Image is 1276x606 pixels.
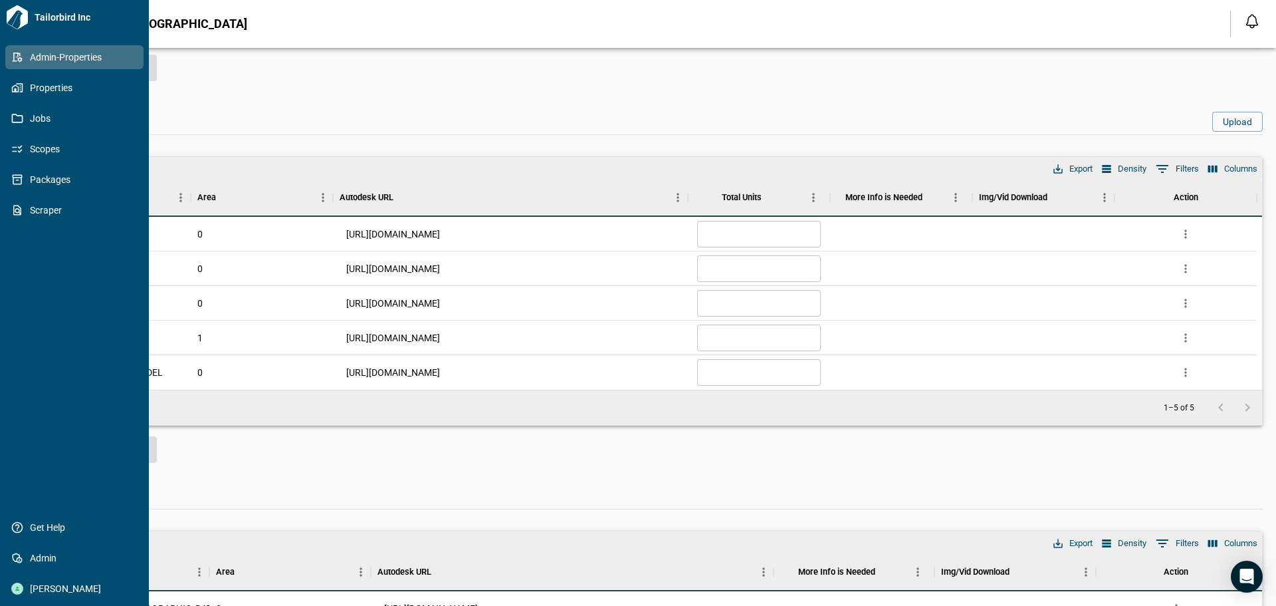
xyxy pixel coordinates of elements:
span: 0 [197,366,203,379]
button: Open notification feed [1241,11,1263,32]
div: Img/Vid Download [972,179,1115,216]
div: More Info is Needed [774,553,934,591]
div: Site Details Name [49,553,209,591]
div: Action [1174,179,1198,216]
span: Packages [23,173,131,186]
div: Autodesk URL [333,179,689,216]
button: Menu [803,188,823,208]
div: Img/Vid Download [941,553,1010,591]
button: more [1176,363,1196,382]
span: Admin-Properties [23,51,131,64]
div: Open Intercom Messenger [1231,561,1263,593]
a: [URL][DOMAIN_NAME] [346,227,440,241]
button: more [1176,328,1196,348]
button: Show filters [1152,533,1202,554]
button: Sort [762,188,780,207]
div: Img/Vid Download [934,553,1095,591]
span: 0 [197,227,203,241]
p: 1–5 of 5 [1164,404,1194,412]
button: Menu [1095,188,1115,208]
button: Sort [1010,563,1028,581]
button: Menu [1076,562,1096,582]
button: Menu [189,562,209,582]
button: more [1176,259,1196,279]
div: Total Units [688,179,830,216]
div: Action [1115,179,1257,216]
button: Sort [393,188,412,207]
div: Action [1096,553,1257,591]
a: Scopes [5,137,144,161]
button: Menu [668,188,688,208]
a: Jobs [5,106,144,130]
button: Menu [908,562,928,582]
div: Autodesk URL [371,553,774,591]
a: Scraper [5,198,144,222]
a: [URL][DOMAIN_NAME] [346,366,440,379]
div: Area [216,553,235,591]
button: more [1176,293,1196,313]
span: 0 [197,297,203,310]
span: 1 [197,331,203,345]
button: Sort [922,188,941,207]
button: Sort [235,563,253,581]
div: Total Units [722,179,762,216]
a: [URL][DOMAIN_NAME] [346,331,440,345]
button: Sort [1047,188,1066,207]
div: Img/Vid Download [979,179,1047,216]
div: Area [191,179,333,216]
div: Autodesk URL [340,179,393,216]
button: Export [1050,535,1096,552]
div: Action [1164,553,1188,591]
span: Admin [23,551,131,565]
button: Menu [351,562,371,582]
span: Tailorbird Inc [29,11,144,24]
a: Packages [5,168,144,192]
button: Menu [754,562,774,582]
div: More Info is Needed [830,179,972,216]
button: Sort [431,563,450,581]
button: Menu [171,188,191,208]
span: Properties [23,81,131,94]
button: Menu [313,188,333,208]
button: Sort [875,563,894,581]
div: More Info is Needed [845,179,922,216]
div: More Info is Needed [798,553,875,591]
button: more [1176,224,1196,244]
button: Density [1099,160,1150,178]
div: Area [209,553,370,591]
a: Properties [5,76,144,100]
button: Export [1050,160,1096,178]
button: Sort [216,188,235,207]
span: Scopes [23,142,131,156]
a: Admin [5,546,144,570]
span: Get Help [23,521,131,534]
div: Area [197,179,216,216]
button: Menu [946,188,966,208]
div: Autodesk URL [377,553,431,591]
a: [URL][DOMAIN_NAME] [346,297,440,310]
span: Jobs [23,112,131,125]
span: [PERSON_NAME] [23,582,131,595]
button: Show filters [1152,158,1202,180]
a: [URL][DOMAIN_NAME] [346,262,440,275]
button: Select columns [1205,160,1261,178]
a: Admin-Properties [5,45,144,69]
button: Upload [1212,112,1263,132]
div: Common Area Name [49,179,191,216]
span: Scraper [23,204,131,217]
span: 0 [197,262,203,275]
button: Select columns [1205,535,1261,552]
button: Density [1099,535,1150,552]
